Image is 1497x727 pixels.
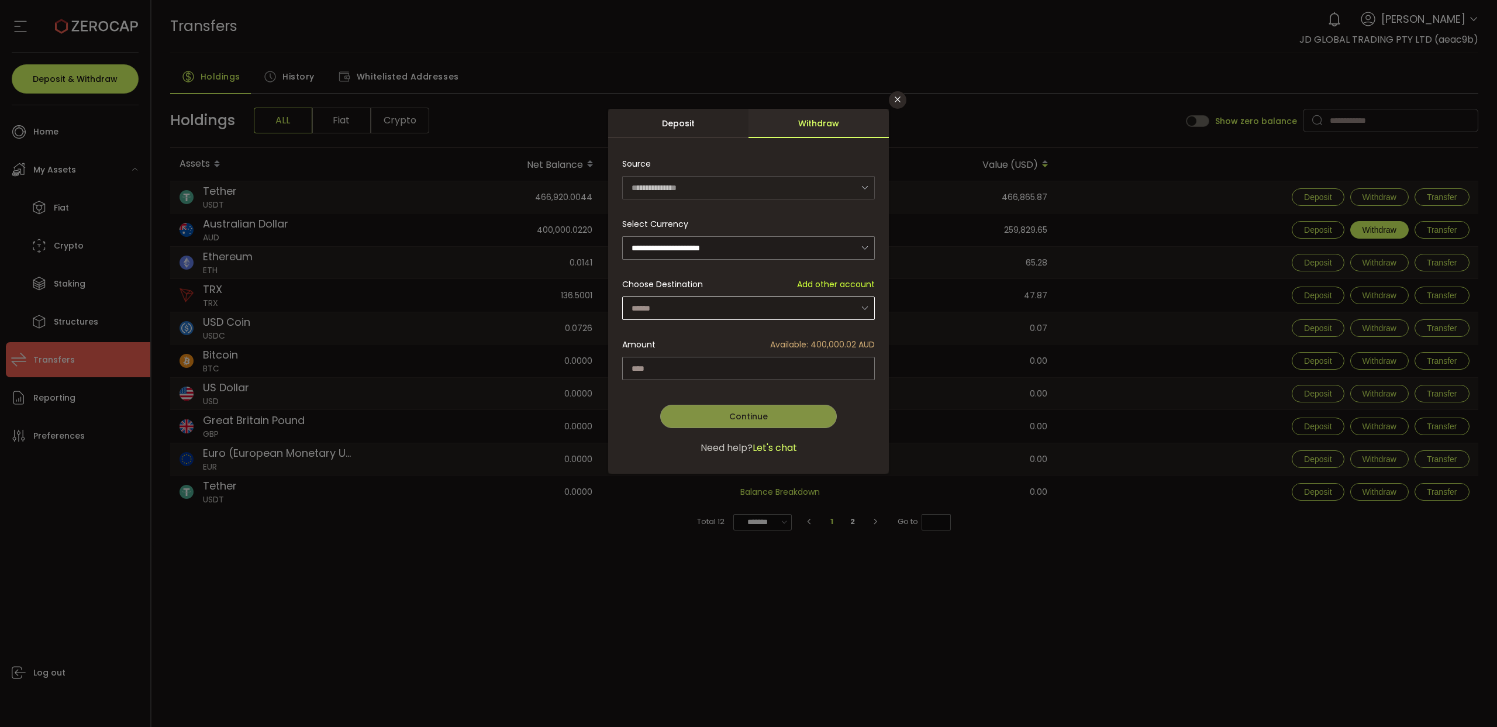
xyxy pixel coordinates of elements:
[622,218,695,230] label: Select Currency
[797,278,875,291] span: Add other account
[660,405,837,428] button: Continue
[622,339,656,351] span: Amount
[753,441,797,455] span: Let's chat
[622,278,703,291] span: Choose Destination
[729,411,768,422] span: Continue
[889,91,906,109] button: Close
[1358,601,1497,727] iframe: Chat Widget
[770,339,875,351] span: Available: 400,000.02 AUD
[608,109,748,138] div: Deposit
[1358,601,1497,727] div: 聊天小组件
[748,109,889,138] div: Withdraw
[622,152,651,175] span: Source
[701,441,753,455] span: Need help?
[608,109,889,473] div: dialog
